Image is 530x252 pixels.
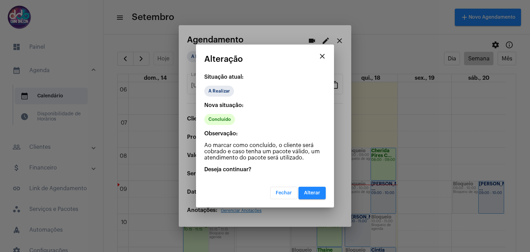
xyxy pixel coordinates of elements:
button: Fechar [270,187,297,199]
p: Nova situação: [204,102,326,108]
p: Deseja continuar? [204,166,326,173]
span: Fechar [276,191,292,195]
mat-chip: A Realizar [204,86,234,97]
p: Observação: [204,130,326,137]
p: Situação atual: [204,74,326,80]
mat-icon: close [318,52,326,60]
mat-chip: Concluído [204,114,235,125]
p: Ao marcar como concluído, o cliente será cobrado e caso tenha um pacote válido, um atendimento do... [204,142,326,161]
button: Alterar [298,187,326,199]
span: Alterar [304,191,320,195]
span: Alteração [204,55,243,64]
